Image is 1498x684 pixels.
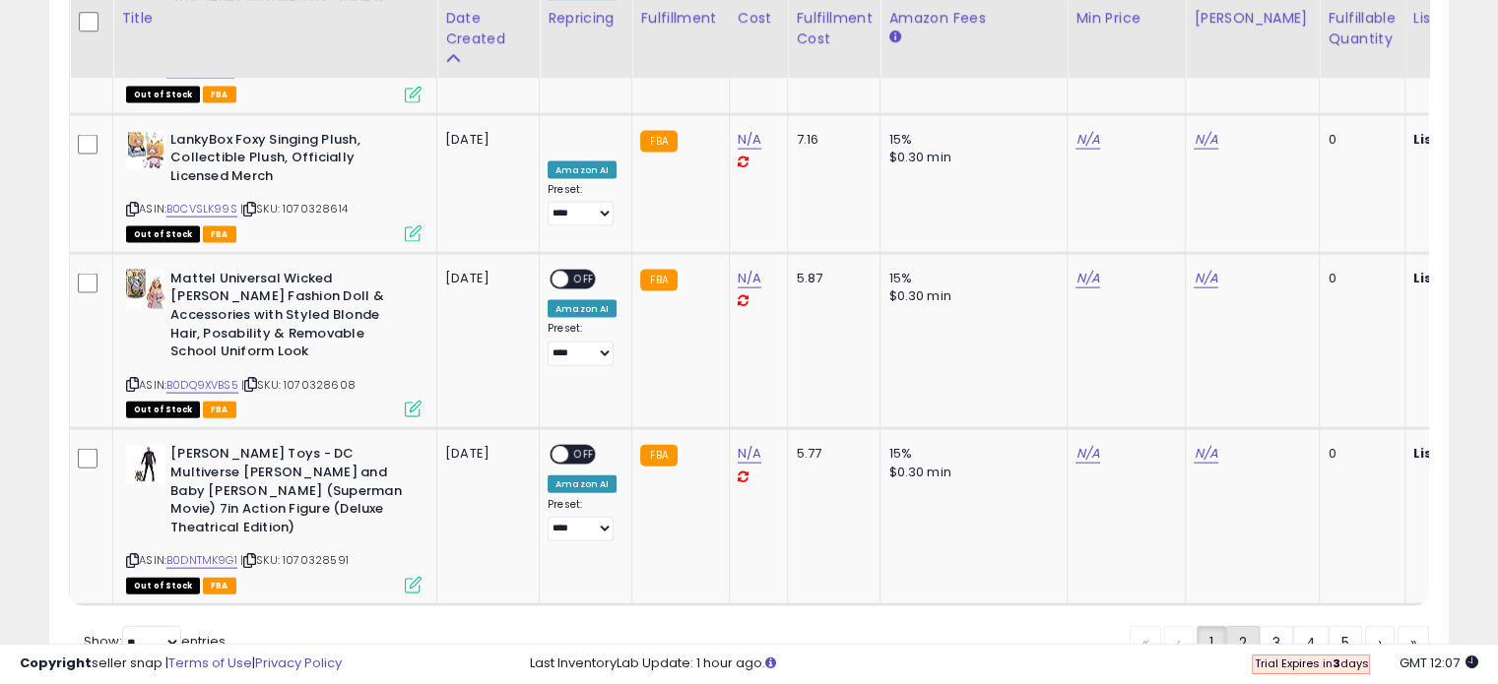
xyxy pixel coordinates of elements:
[640,131,677,153] small: FBA
[548,498,617,542] div: Preset:
[548,161,617,179] div: Amazon AI
[568,447,600,464] span: OFF
[126,131,422,240] div: ASIN:
[1328,270,1389,287] div: 0
[203,402,236,418] span: FBA
[166,377,238,394] a: B0DQ9XVBS5
[166,552,237,569] a: B0DNTMK9G1
[1410,633,1416,653] span: »
[1075,444,1099,464] a: N/A
[1328,131,1389,149] div: 0
[126,445,165,484] img: 31cI0OVWUTL._SL40_.jpg
[203,87,236,103] span: FBA
[126,578,200,594] span: All listings that are currently out of stock and unavailable for purchase on Amazon
[126,270,165,309] img: 51OWvrzCe8L._SL40_.jpg
[548,300,617,318] div: Amazon AI
[1329,626,1362,659] a: 5
[738,9,780,30] div: Cost
[1400,653,1478,672] span: 2025-10-7 12:07 GMT
[1194,444,1217,464] a: N/A
[548,475,617,493] div: Amazon AI
[168,653,252,672] a: Terms of Use
[888,30,900,47] small: Amazon Fees.
[240,552,349,568] span: | SKU: 1070328591
[170,445,410,541] b: [PERSON_NAME] Toys - DC Multiverse [PERSON_NAME] and Baby [PERSON_NAME] (Superman Movie) 7in Acti...
[796,131,865,149] div: 7.16
[548,9,623,30] div: Repricing
[1293,626,1329,659] a: 4
[640,9,720,30] div: Fulfillment
[796,445,865,463] div: 5.77
[203,578,236,594] span: FBA
[166,201,237,218] a: B0CVSLK99S
[1197,626,1226,659] a: 1
[1378,633,1382,653] span: ›
[445,270,524,287] div: [DATE]
[530,654,1478,673] div: Last InventoryLab Update: 1 hour ago.
[640,270,677,291] small: FBA
[640,445,677,466] small: FBA
[170,270,410,366] b: Mattel Universal Wicked [PERSON_NAME] Fashion Doll & Accessories with Styled Blonde Hair, Posabil...
[888,131,1052,149] div: 15%
[1075,9,1177,30] div: Min Price
[568,272,600,288] span: OFF
[738,269,761,288] a: N/A
[445,9,531,50] div: Date Created
[255,653,342,672] a: Privacy Policy
[1075,130,1099,150] a: N/A
[738,444,761,464] a: N/A
[1194,130,1217,150] a: N/A
[445,131,524,149] div: [DATE]
[20,653,92,672] strong: Copyright
[121,9,428,30] div: Title
[888,270,1052,287] div: 15%
[738,130,761,150] a: N/A
[240,201,348,217] span: | SKU: 1070328614
[1226,626,1260,659] a: 2
[126,445,422,591] div: ASIN:
[445,445,524,463] div: [DATE]
[888,445,1052,463] div: 15%
[888,9,1059,30] div: Amazon Fees
[126,270,422,415] div: ASIN:
[20,654,342,673] div: seller snap | |
[126,87,200,103] span: All listings that are currently out of stock and unavailable for purchase on Amazon
[126,131,165,170] img: 51e-7JhsDZL._SL40_.jpg
[796,270,865,287] div: 5.87
[241,377,356,393] span: | SKU: 1070328608
[1194,9,1311,30] div: [PERSON_NAME]
[1254,655,1368,671] span: Trial Expires in days
[1332,655,1339,671] b: 3
[1194,269,1217,288] a: N/A
[1075,269,1099,288] a: N/A
[1328,9,1396,50] div: Fulfillable Quantity
[126,226,200,243] span: All listings that are currently out of stock and unavailable for purchase on Amazon
[126,402,200,418] span: All listings that are currently out of stock and unavailable for purchase on Amazon
[548,183,617,227] div: Preset:
[170,131,410,191] b: LankyBox Foxy Singing Plush, Collectible Plush, Officially Licensed Merch
[1328,445,1389,463] div: 0
[888,464,1052,481] div: $0.30 min
[203,226,236,243] span: FBA
[888,287,1052,305] div: $0.30 min
[548,322,617,366] div: Preset:
[84,632,226,651] span: Show: entries
[888,149,1052,166] div: $0.30 min
[796,9,872,50] div: Fulfillment Cost
[1260,626,1293,659] a: 3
